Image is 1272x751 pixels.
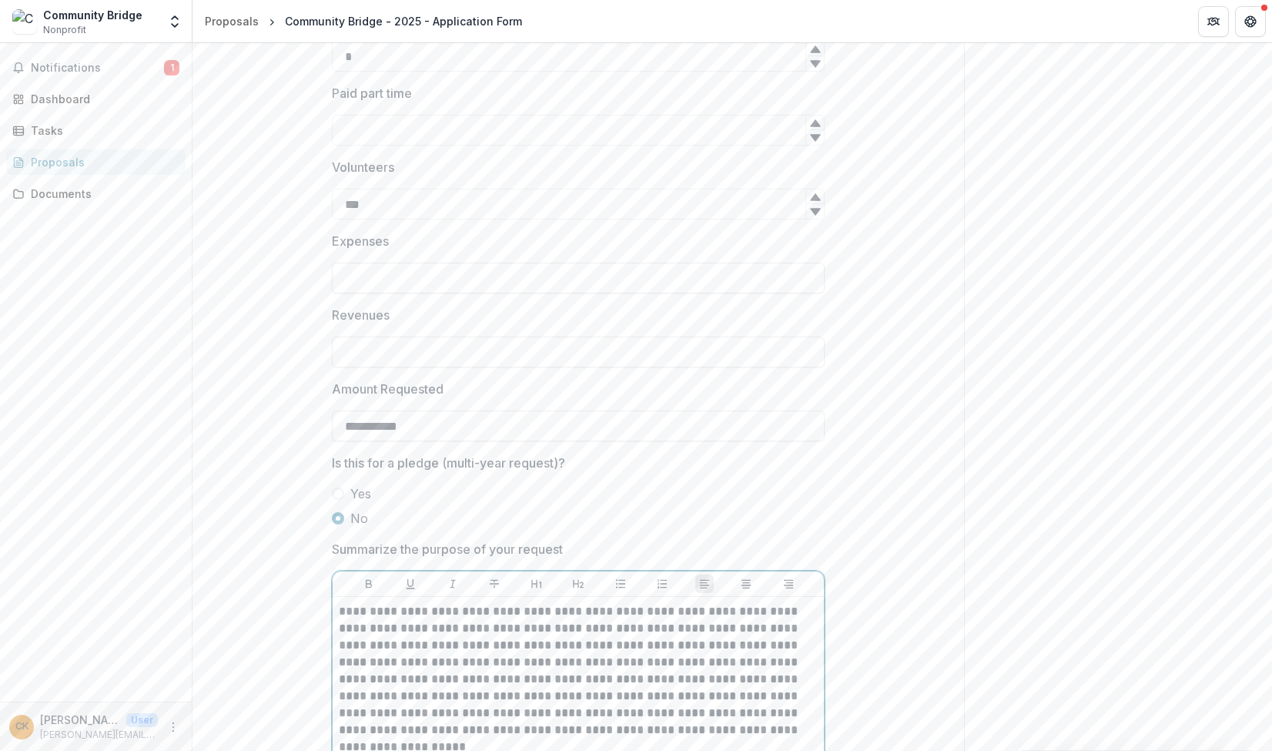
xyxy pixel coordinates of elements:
[40,728,158,742] p: [PERSON_NAME][EMAIL_ADDRESS][DOMAIN_NAME]
[164,60,179,75] span: 1
[332,540,563,558] p: Summarize the purpose of your request
[444,575,462,593] button: Italicize
[332,84,412,102] p: Paid part time
[6,181,186,206] a: Documents
[401,575,420,593] button: Underline
[40,712,120,728] p: [PERSON_NAME]
[350,509,368,528] span: No
[285,13,522,29] div: Community Bridge - 2025 - Application Form
[6,118,186,143] a: Tasks
[332,380,444,398] p: Amount Requested
[31,91,173,107] div: Dashboard
[31,122,173,139] div: Tasks
[199,10,528,32] nav: breadcrumb
[6,55,186,80] button: Notifications1
[43,23,86,37] span: Nonprofit
[332,158,394,176] p: Volunteers
[485,575,504,593] button: Strike
[164,6,186,37] button: Open entity switcher
[569,575,587,593] button: Heading 2
[31,62,164,75] span: Notifications
[360,575,378,593] button: Bold
[611,575,630,593] button: Bullet List
[653,575,671,593] button: Ordered List
[164,718,182,736] button: More
[205,13,259,29] div: Proposals
[199,10,265,32] a: Proposals
[350,484,371,503] span: Yes
[1235,6,1266,37] button: Get Help
[6,149,186,175] a: Proposals
[332,232,389,250] p: Expenses
[12,9,37,34] img: Community Bridge
[31,154,173,170] div: Proposals
[6,86,186,112] a: Dashboard
[15,722,28,732] div: Chris Kimbro
[527,575,546,593] button: Heading 1
[779,575,798,593] button: Align Right
[332,454,565,472] p: Is this for a pledge (multi-year request)?
[695,575,714,593] button: Align Left
[737,575,755,593] button: Align Center
[31,186,173,202] div: Documents
[332,306,390,324] p: Revenues
[43,7,142,23] div: Community Bridge
[1198,6,1229,37] button: Partners
[126,713,158,727] p: User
